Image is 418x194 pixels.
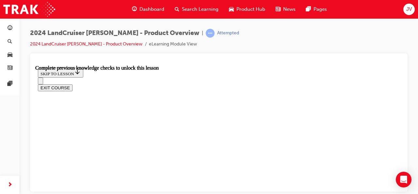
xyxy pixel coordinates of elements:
[406,6,412,13] span: JV
[8,26,12,31] span: guage-icon
[8,39,12,45] span: search-icon
[169,3,224,16] a: search-iconSearch Learning
[229,5,234,13] span: car-icon
[3,19,37,26] button: EXIT COURSE
[276,5,281,13] span: news-icon
[8,52,12,58] span: car-icon
[139,6,164,13] span: Dashboard
[306,5,311,13] span: pages-icon
[132,5,137,13] span: guage-icon
[301,3,332,16] a: pages-iconPages
[206,29,215,38] span: learningRecordVerb_ATTEMPT-icon
[8,65,12,71] span: news-icon
[217,30,239,36] div: Attempted
[270,3,301,16] a: news-iconNews
[3,3,48,12] button: SKIP TO LESSON
[149,41,197,48] li: eLearning Module View
[313,6,327,13] span: Pages
[8,181,12,189] span: next-icon
[3,12,8,19] button: Open navigation menu
[3,2,55,17] img: Trak
[175,5,179,13] span: search-icon
[5,6,45,11] span: SKIP TO LESSON
[182,6,218,13] span: Search Learning
[403,4,415,15] button: JV
[224,3,270,16] a: car-iconProduct Hub
[202,29,203,37] span: |
[127,3,169,16] a: guage-iconDashboard
[396,172,411,187] div: Open Intercom Messenger
[30,29,199,37] span: 2024 LandCruiser [PERSON_NAME] - Product Overview
[236,6,265,13] span: Product Hub
[8,81,12,87] span: pages-icon
[283,6,296,13] span: News
[30,41,142,47] a: 2024 LandCruiser [PERSON_NAME] - Product Overview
